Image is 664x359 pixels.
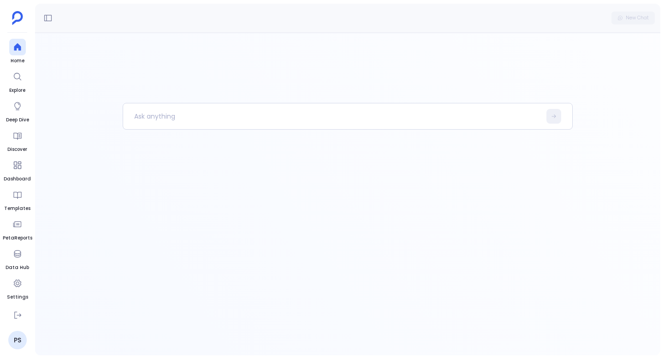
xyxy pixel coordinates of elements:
[7,293,28,301] span: Settings
[6,116,29,124] span: Deep Dive
[6,98,29,124] a: Deep Dive
[6,264,29,271] span: Data Hub
[9,57,26,65] span: Home
[9,68,26,94] a: Explore
[7,127,27,153] a: Discover
[12,11,23,25] img: petavue logo
[3,234,32,242] span: PetaReports
[4,205,30,212] span: Templates
[4,175,31,183] span: Dashboard
[9,87,26,94] span: Explore
[3,216,32,242] a: PetaReports
[7,146,27,153] span: Discover
[8,331,27,349] a: PS
[6,245,29,271] a: Data Hub
[9,39,26,65] a: Home
[4,186,30,212] a: Templates
[4,157,31,183] a: Dashboard
[7,275,28,301] a: Settings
